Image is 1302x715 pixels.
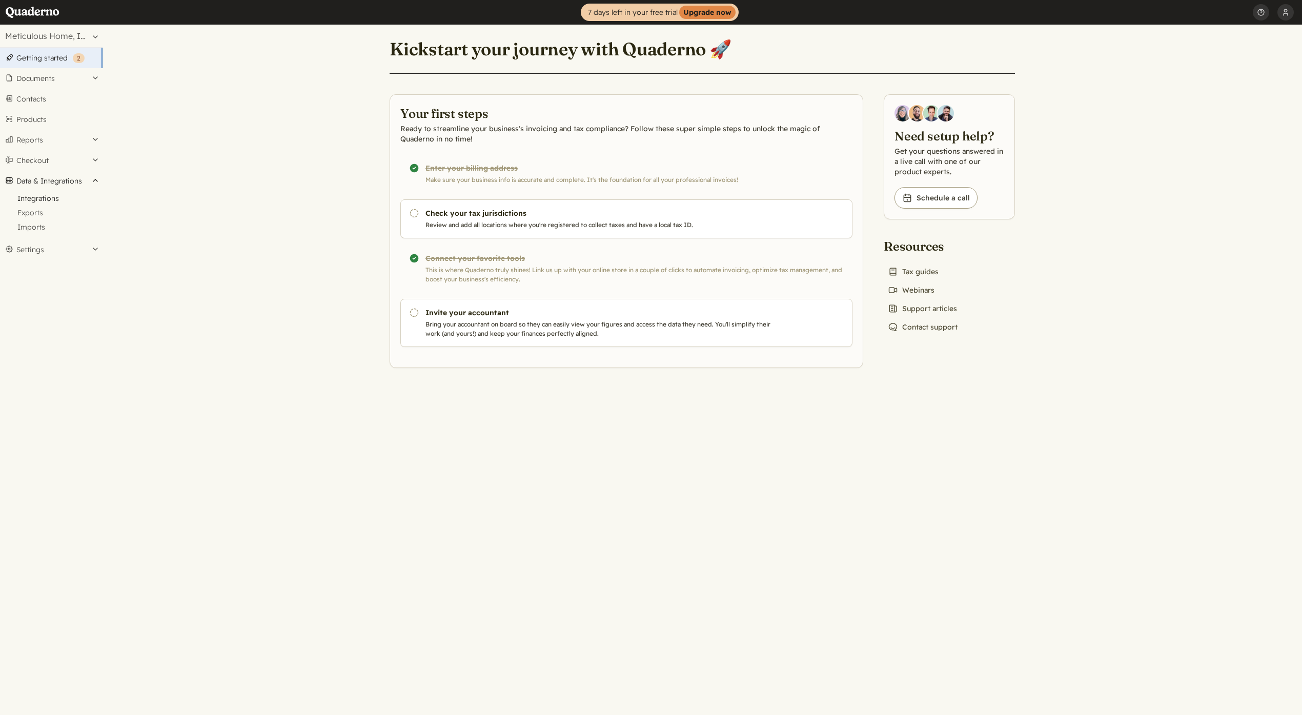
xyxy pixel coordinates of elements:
[400,124,852,144] p: Ready to streamline your business's invoicing and tax compliance? Follow these super simple steps...
[884,264,943,279] a: Tax guides
[884,301,961,316] a: Support articles
[425,208,775,218] h3: Check your tax jurisdictions
[894,187,978,209] a: Schedule a call
[400,299,852,347] a: Invite your accountant Bring your accountant on board so they can easily view your figures and ac...
[679,6,736,19] strong: Upgrade now
[894,105,911,121] img: Diana Carrasco, Account Executive at Quaderno
[400,199,852,238] a: Check your tax jurisdictions Review and add all locations where you're registered to collect taxe...
[909,105,925,121] img: Jairo Fumero, Account Executive at Quaderno
[884,238,962,254] h2: Resources
[77,54,80,62] span: 2
[425,220,775,230] p: Review and add all locations where you're registered to collect taxes and have a local tax ID.
[884,320,962,334] a: Contact support
[425,320,775,338] p: Bring your accountant on board so they can easily view your figures and access the data they need...
[894,146,1004,177] p: Get your questions answered in a live call with one of our product experts.
[938,105,954,121] img: Javier Rubio, DevRel at Quaderno
[923,105,940,121] img: Ivo Oltmans, Business Developer at Quaderno
[884,283,939,297] a: Webinars
[390,38,731,60] h1: Kickstart your journey with Quaderno 🚀
[894,128,1004,144] h2: Need setup help?
[400,105,852,121] h2: Your first steps
[425,308,775,318] h3: Invite your accountant
[581,4,739,21] a: 7 days left in your free trialUpgrade now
